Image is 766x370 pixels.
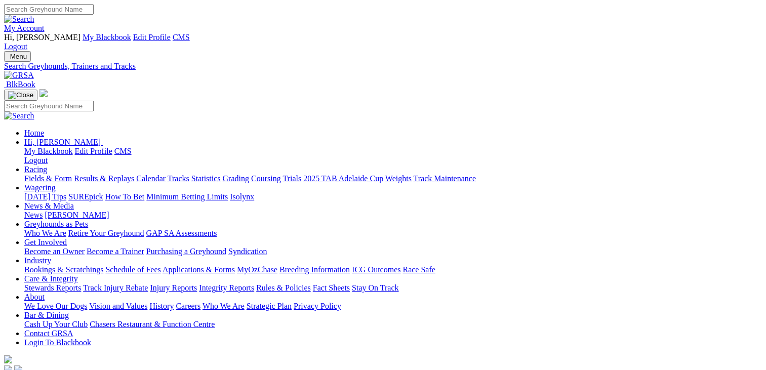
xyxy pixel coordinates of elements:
a: Fact Sheets [313,283,350,292]
a: GAP SA Assessments [146,229,217,237]
a: Track Injury Rebate [83,283,148,292]
span: BlkBook [6,80,35,89]
a: Results & Replays [74,174,134,183]
img: Search [4,111,34,120]
a: How To Bet [105,192,145,201]
a: Who We Are [24,229,66,237]
a: [DATE] Tips [24,192,66,201]
a: Edit Profile [133,33,171,42]
a: Hi, [PERSON_NAME] [24,138,103,146]
a: My Account [4,24,45,32]
a: Strategic Plan [247,302,292,310]
a: Edit Profile [75,147,112,155]
span: Hi, [PERSON_NAME] [24,138,101,146]
img: logo-grsa-white.png [39,89,48,97]
span: Menu [10,53,27,60]
a: Racing [24,165,47,174]
a: News & Media [24,201,74,210]
a: Cash Up Your Club [24,320,88,328]
a: Wagering [24,183,56,192]
a: Login To Blackbook [24,338,91,347]
a: Vision and Values [89,302,147,310]
a: Grading [223,174,249,183]
span: Hi, [PERSON_NAME] [4,33,80,42]
a: Syndication [228,247,267,256]
a: My Blackbook [24,147,73,155]
a: Trials [283,174,301,183]
a: CMS [114,147,132,155]
img: GRSA [4,71,34,80]
a: Purchasing a Greyhound [146,247,226,256]
button: Toggle navigation [4,90,37,101]
a: [PERSON_NAME] [45,211,109,219]
a: Chasers Restaurant & Function Centre [90,320,215,328]
a: Logout [24,156,48,165]
a: MyOzChase [237,265,277,274]
a: Get Involved [24,238,67,246]
a: Bar & Dining [24,311,69,319]
a: Careers [176,302,200,310]
a: Privacy Policy [294,302,341,310]
div: About [24,302,762,311]
a: Logout [4,42,27,51]
a: Rules & Policies [256,283,311,292]
a: Fields & Form [24,174,72,183]
a: Injury Reports [150,283,197,292]
div: Get Involved [24,247,762,256]
a: Become a Trainer [87,247,144,256]
a: Schedule of Fees [105,265,160,274]
a: 2025 TAB Adelaide Cup [303,174,383,183]
a: History [149,302,174,310]
a: Race Safe [402,265,435,274]
a: Greyhounds as Pets [24,220,88,228]
a: Statistics [191,174,221,183]
a: Minimum Betting Limits [146,192,228,201]
a: BlkBook [4,80,35,89]
img: Search [4,15,34,24]
a: Who We Are [203,302,245,310]
a: Tracks [168,174,189,183]
a: Isolynx [230,192,254,201]
a: My Blackbook [83,33,131,42]
div: Greyhounds as Pets [24,229,762,238]
div: Hi, [PERSON_NAME] [24,147,762,165]
div: Industry [24,265,762,274]
input: Search [4,4,94,15]
a: Stay On Track [352,283,398,292]
div: Wagering [24,192,762,201]
a: ICG Outcomes [352,265,400,274]
a: Retire Your Greyhound [68,229,144,237]
div: Racing [24,174,762,183]
a: Bookings & Scratchings [24,265,103,274]
div: Bar & Dining [24,320,762,329]
button: Toggle navigation [4,51,31,62]
a: Become an Owner [24,247,85,256]
a: Coursing [251,174,281,183]
div: My Account [4,33,762,51]
a: Contact GRSA [24,329,73,338]
a: Breeding Information [279,265,350,274]
a: Stewards Reports [24,283,81,292]
a: Applications & Forms [163,265,235,274]
a: CMS [173,33,190,42]
img: logo-grsa-white.png [4,355,12,363]
a: About [24,293,45,301]
a: We Love Our Dogs [24,302,87,310]
a: Industry [24,256,51,265]
img: Close [8,91,33,99]
a: Track Maintenance [414,174,476,183]
a: News [24,211,43,219]
div: Care & Integrity [24,283,762,293]
a: Care & Integrity [24,274,78,283]
a: Search Greyhounds, Trainers and Tracks [4,62,762,71]
a: Weights [385,174,412,183]
a: SUREpick [68,192,103,201]
input: Search [4,101,94,111]
div: News & Media [24,211,762,220]
a: Home [24,129,44,137]
a: Calendar [136,174,166,183]
a: Integrity Reports [199,283,254,292]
